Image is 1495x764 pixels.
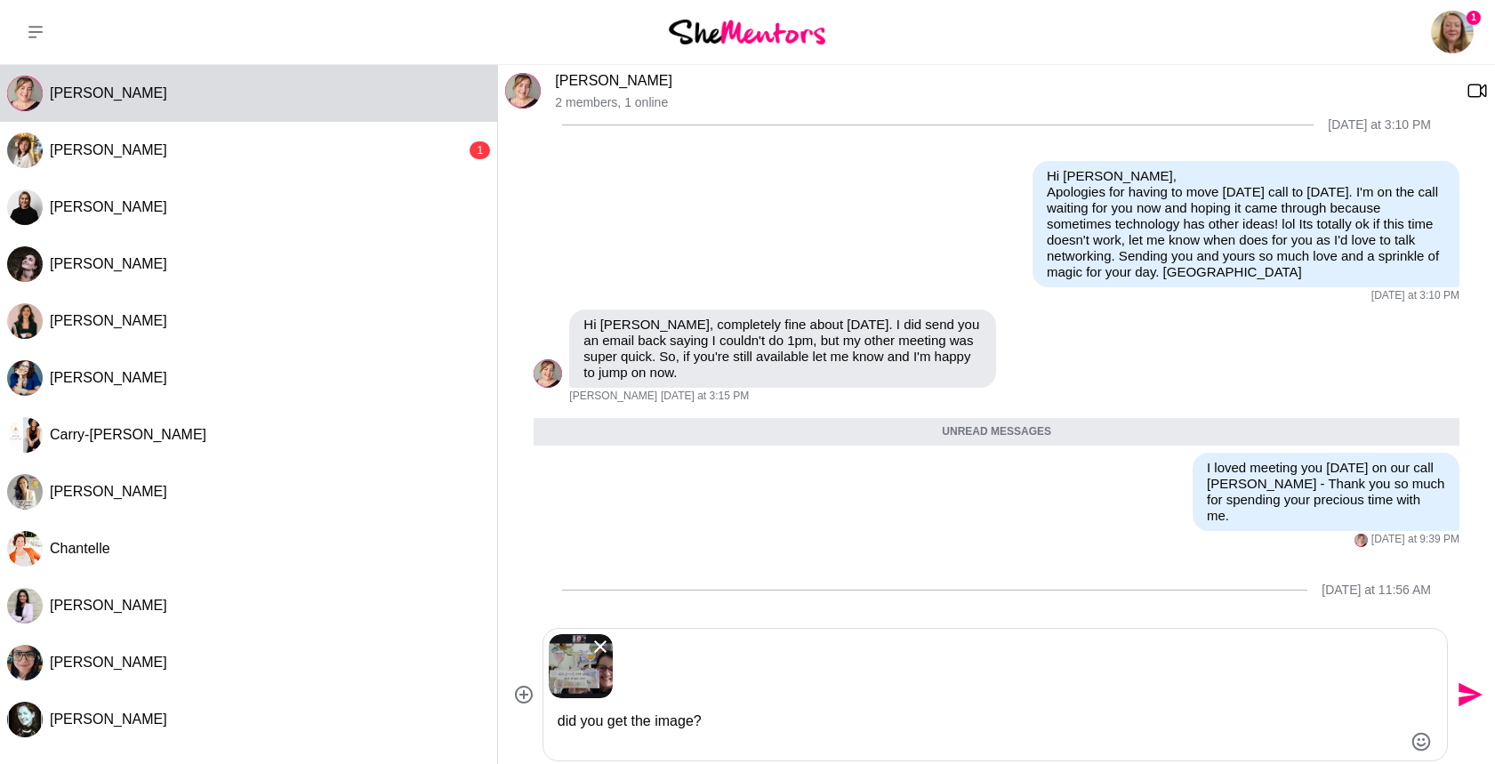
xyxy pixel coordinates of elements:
[7,531,43,567] img: C
[569,390,657,404] span: [PERSON_NAME]
[50,85,167,101] span: [PERSON_NAME]
[7,474,43,510] div: Jen Gautier
[505,73,541,109] img: R
[7,531,43,567] div: Chantelle
[7,76,43,111] div: Ruth Slade
[7,702,43,737] img: P
[7,702,43,737] div: Paula Kerslake
[661,390,749,404] time: 2025-09-17T03:15:02.131Z
[7,588,43,623] img: H
[669,20,825,44] img: She Mentors Logo
[555,95,1452,110] p: 2 members , 1 online
[1354,534,1368,547] img: R
[7,246,43,282] div: Casey Aubin
[50,598,167,613] span: [PERSON_NAME]
[50,655,167,670] span: [PERSON_NAME]
[1431,11,1474,53] img: Tammy McCann
[549,634,613,698] img: Screenshot 2025-09-17 at 4.06.17 PM.png
[534,359,562,388] img: R
[505,73,541,109] div: Ruth Slade
[1328,117,1431,133] div: [DATE] at 3:10 PM
[7,360,43,396] div: Amanda Ewin
[7,189,43,225] img: C
[534,359,562,388] div: Ruth Slade
[50,142,167,157] span: [PERSON_NAME]
[50,199,167,214] span: [PERSON_NAME]
[1371,289,1459,303] time: 2025-09-17T03:10:15.427Z
[7,588,43,623] div: Himani
[50,712,167,727] span: [PERSON_NAME]
[7,303,43,339] div: Mariana Queiroz
[1322,583,1431,598] div: [DATE] at 11:56 AM
[50,484,167,499] span: [PERSON_NAME]
[7,133,43,168] img: G
[50,256,167,271] span: [PERSON_NAME]
[1371,533,1459,547] time: 2025-09-17T09:39:47.114Z
[7,303,43,339] img: M
[7,417,43,453] div: Carry-Louise Hansell
[583,317,982,381] p: Hi [PERSON_NAME], completely fine about [DATE]. I did send you an email back saying I couldn't do...
[7,645,43,680] img: P
[1411,731,1432,752] button: Emoji picker
[50,427,206,442] span: Carry-[PERSON_NAME]
[7,645,43,680] div: Pratibha Singh
[7,133,43,168] div: Gladys Wong
[534,418,1459,446] div: Unread messages
[7,246,43,282] img: C
[1207,460,1445,524] p: I loved meeting you [DATE] on our call [PERSON_NAME] - Thank you so much for spending your precio...
[558,711,1403,753] textarea: Type your message
[50,370,167,385] span: [PERSON_NAME]
[555,73,672,88] a: [PERSON_NAME]
[1354,534,1368,547] div: Ruth Slade
[1467,11,1481,25] span: 1
[1431,11,1474,53] a: Tammy McCann1
[7,189,43,225] div: Cara Gleeson
[7,474,43,510] img: J
[1448,675,1488,715] button: Send
[7,417,43,453] img: C
[7,360,43,396] img: A
[7,76,43,111] img: R
[50,541,110,556] span: Chantelle
[1047,168,1445,280] p: Hi [PERSON_NAME], Apologies for having to move [DATE] call to [DATE]. I'm on the call waiting for...
[470,141,490,159] div: 1
[50,313,167,328] span: [PERSON_NAME]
